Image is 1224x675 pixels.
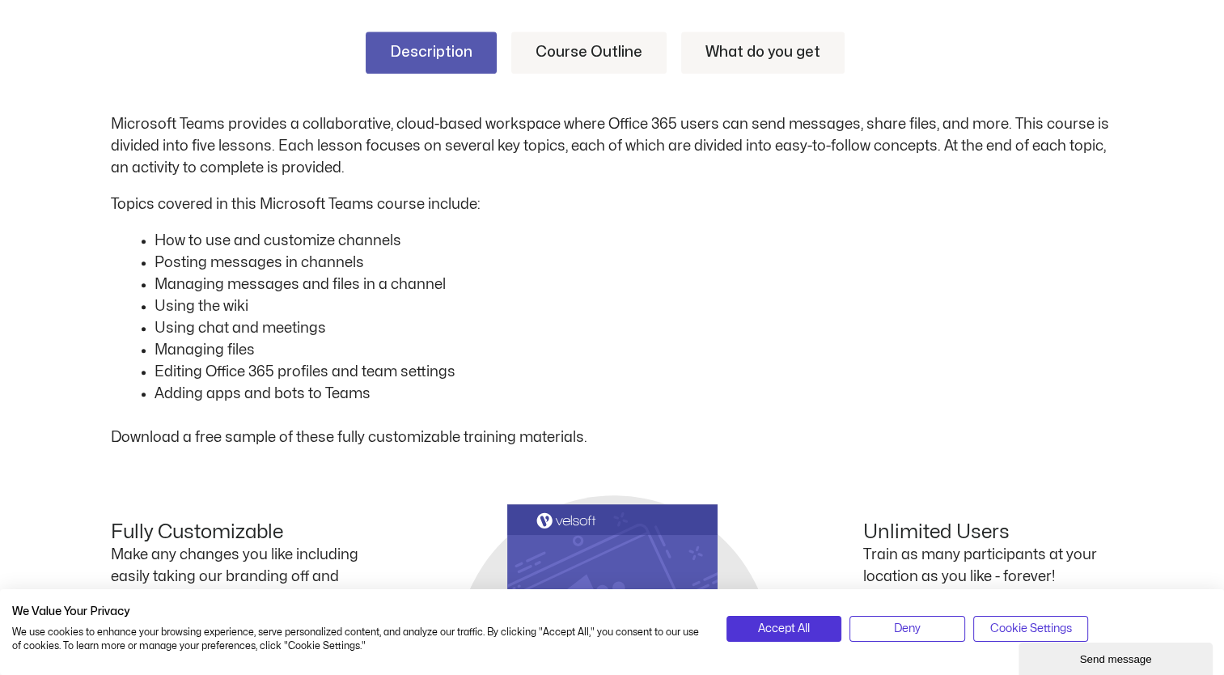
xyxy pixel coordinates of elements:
span: Cookie Settings [990,620,1072,638]
a: Course Outline [511,32,667,74]
li: Editing Office 365 profiles and team settings [155,361,1114,383]
span: Accept All [758,620,810,638]
p: Train as many participants at your location as you like - forever! [863,544,1114,588]
span: Deny [894,620,921,638]
p: Topics covered in this Microsoft Teams course include: [111,193,1114,215]
p: We use cookies to enhance your browsing experience, serve personalized content, and analyze our t... [12,626,702,653]
span: Download a free sample of these fully customizable training materials. [111,431,587,444]
li: Using chat and meetings [155,317,1114,339]
button: Adjust cookie preferences [973,616,1089,642]
h2: We Value Your Privacy [12,605,702,619]
p: Make any changes you like including easily taking our branding off and replacing it with yours. [111,544,362,609]
li: Using the wiki [155,295,1114,317]
li: Managing files [155,339,1114,361]
a: What do you get [681,32,845,74]
button: Deny all cookies [849,616,965,642]
h4: Fully Customizable [111,521,362,545]
li: Managing messages and files in a channel [155,274,1114,295]
h4: Unlimited Users [863,521,1114,545]
li: Adding apps and bots to Teams [155,383,1114,405]
p: Microsoft Teams provides a collaborative, cloud-based workspace where Office 365 users can send m... [111,113,1114,179]
button: Accept all cookies [726,616,842,642]
iframe: chat widget [1019,639,1216,675]
li: Posting messages in channels [155,252,1114,274]
a: Description [366,32,497,74]
li: How to use and customize channels [155,230,1114,252]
